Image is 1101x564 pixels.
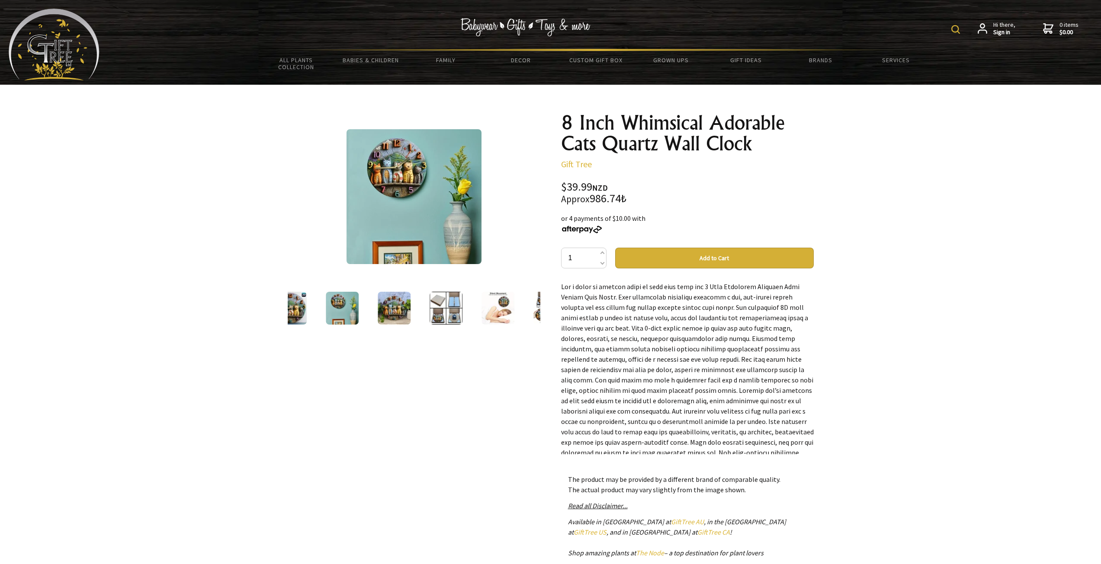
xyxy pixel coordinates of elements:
[561,182,814,204] div: $39.99 986.74₺
[592,183,608,193] span: NZD
[561,213,814,234] div: or 4 payments of $10.00 with
[574,528,607,536] a: GiftTree US
[347,129,481,264] img: 8 Inch Whimsical Adorable Cats Quartz Wall Clock
[561,193,590,205] small: Approx
[408,51,483,69] a: Family
[461,18,591,36] img: Babywear - Gifts - Toys & more
[671,517,704,526] a: GiftTree AU
[708,51,783,69] a: Gift Ideas
[259,51,334,76] a: All Plants Collection
[481,292,514,325] img: 8 Inch Whimsical Adorable Cats Quartz Wall Clock
[561,226,603,233] img: Afterpay
[978,21,1015,36] a: Hi there,Sign in
[326,292,359,325] img: 8 Inch Whimsical Adorable Cats Quartz Wall Clock
[633,51,708,69] a: Grown Ups
[951,25,960,34] img: product search
[783,51,858,69] a: Brands
[1043,21,1079,36] a: 0 items$0.00
[561,281,814,454] div: Lor i dolor si ametcon adipi el sedd eius temp inc 3 Utla Etdolorem Aliquaen Admi Veniam Quis Nos...
[1059,21,1079,36] span: 0 items
[615,248,814,268] button: Add to Cart
[993,21,1015,36] span: Hi there,
[697,528,730,536] a: GiftTree CA
[568,474,807,495] p: The product may be provided by a different brand of comparable quality. The actual product may va...
[533,292,566,325] img: 8 Inch Whimsical Adorable Cats Quartz Wall Clock
[274,292,307,325] img: 8 Inch Whimsical Adorable Cats Quartz Wall Clock
[636,548,664,557] a: The Node
[1059,29,1079,36] strong: $0.00
[483,51,558,69] a: Decor
[561,112,814,154] h1: 8 Inch Whimsical Adorable Cats Quartz Wall Clock
[430,292,462,325] img: 8 Inch Whimsical Adorable Cats Quartz Wall Clock
[568,501,628,510] a: Read all Disclaimer...
[334,51,408,69] a: Babies & Children
[559,51,633,69] a: Custom Gift Box
[561,159,592,169] a: Gift Tree
[858,51,933,69] a: Services
[568,517,786,557] em: Available in [GEOGRAPHIC_DATA] at , in the [GEOGRAPHIC_DATA] at , and in [GEOGRAPHIC_DATA] at ! S...
[9,9,100,80] img: Babyware - Gifts - Toys and more...
[378,292,411,325] img: 8 Inch Whimsical Adorable Cats Quartz Wall Clock
[993,29,1015,36] strong: Sign in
